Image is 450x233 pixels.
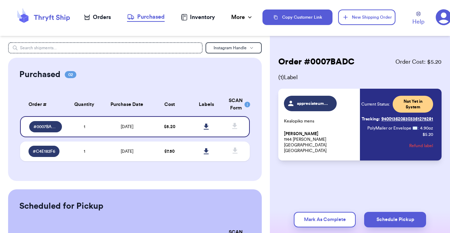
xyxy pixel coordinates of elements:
[84,13,111,21] a: Orders
[181,13,215,21] a: Inventory
[127,13,165,22] a: Purchased
[8,42,203,53] input: Search shipments...
[205,42,262,53] button: Instagram Handle
[127,13,165,21] div: Purchased
[278,56,355,68] h2: Order # 0007BADC
[284,118,356,124] p: Kealopiko mens
[362,113,433,125] a: Tracking:9400136208303361275281
[294,212,356,227] button: Mark As Complete
[33,124,58,130] span: # 0007BADC
[84,149,85,153] span: 1
[284,131,318,137] span: [PERSON_NAME]
[20,93,66,116] th: Order #
[103,93,151,116] th: Purchase Date
[362,116,380,122] span: Tracking:
[121,125,133,129] span: [DATE]
[395,58,442,66] span: Order Cost: $ 5.20
[121,149,133,153] span: [DATE]
[284,131,356,153] p: 1144 [PERSON_NAME][GEOGRAPHIC_DATA] [GEOGRAPHIC_DATA]
[66,93,103,116] th: Quantity
[420,125,433,131] span: 4.90 oz
[409,138,433,153] button: Refund label
[229,97,241,112] div: SCAN Form
[423,132,433,137] p: $ 5.20
[19,201,103,212] h2: Scheduled for Pickup
[164,149,175,153] span: $ 7.50
[364,212,426,227] button: Schedule Pickup
[33,149,55,154] span: # C4E182F6
[214,46,247,50] span: Instagram Handle
[418,125,419,131] span: :
[367,126,418,130] span: PolyMailer or Envelope ✉️
[262,10,332,25] button: Copy Customer Link
[412,12,424,26] a: Help
[188,93,225,116] th: Labels
[397,99,429,110] span: Not Yet in System
[412,18,424,26] span: Help
[84,125,85,129] span: 1
[278,73,442,82] span: ( 1 ) Label
[361,101,390,107] span: Current Status:
[338,10,396,25] button: New Shipping Order
[151,93,188,116] th: Cost
[164,125,175,129] span: $ 5.20
[65,71,76,78] span: 02
[297,101,330,106] span: appreciateumyah
[19,69,61,80] h2: Purchased
[231,13,253,21] div: More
